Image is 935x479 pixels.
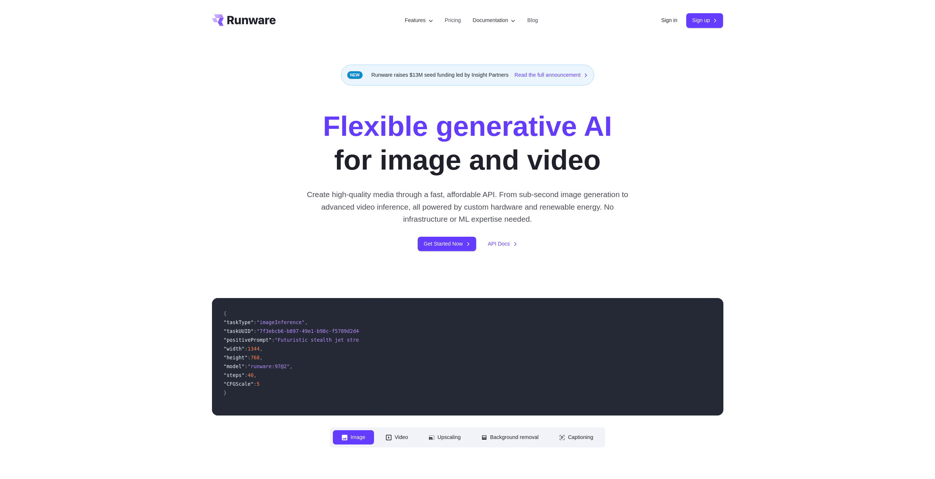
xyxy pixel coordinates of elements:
[445,16,461,25] a: Pricing
[275,337,549,343] span: "Futuristic stealth jet streaking through a neon-lit cityscape with glowing purple exhaust"
[224,355,248,360] span: "height"
[661,16,677,25] a: Sign in
[377,430,417,444] button: Video
[224,390,227,396] span: }
[212,14,276,26] a: Go to /
[420,430,470,444] button: Upscaling
[224,311,227,316] span: {
[245,372,248,378] span: :
[245,363,248,369] span: :
[290,363,293,369] span: ,
[253,372,256,378] span: ,
[260,346,263,352] span: ,
[224,328,254,334] span: "taskUUID"
[257,328,371,334] span: "7f3ebcb6-b897-49e1-b98c-f5789d2d40d7"
[686,13,723,28] a: Sign up
[405,16,433,25] label: Features
[304,188,631,225] p: Create high-quality media through a fast, affordable API. From sub-second image generation to adv...
[418,237,476,251] a: Get Started Now
[224,337,272,343] span: "positivePrompt"
[224,319,254,325] span: "taskType"
[271,337,274,343] span: :
[253,381,256,387] span: :
[224,346,245,352] span: "width"
[514,71,588,79] a: Read the full announcement
[248,346,260,352] span: 1344
[527,16,538,25] a: Blog
[333,430,374,444] button: Image
[224,372,245,378] span: "steps"
[253,328,256,334] span: :
[248,363,290,369] span: "runware:97@2"
[488,240,517,248] a: API Docs
[224,363,245,369] span: "model"
[248,372,253,378] span: 40
[260,355,263,360] span: ,
[473,16,516,25] label: Documentation
[245,346,248,352] span: :
[257,319,305,325] span: "imageInference"
[305,319,308,325] span: ,
[323,109,612,177] h1: for image and video
[341,65,594,86] div: Runware raises $13M seed funding led by Insight Partners
[323,110,612,142] strong: Flexible generative AI
[253,319,256,325] span: :
[257,381,260,387] span: 5
[550,430,602,444] button: Captioning
[472,430,547,444] button: Background removal
[251,355,260,360] span: 768
[224,381,254,387] span: "CFGScale"
[248,355,251,360] span: :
